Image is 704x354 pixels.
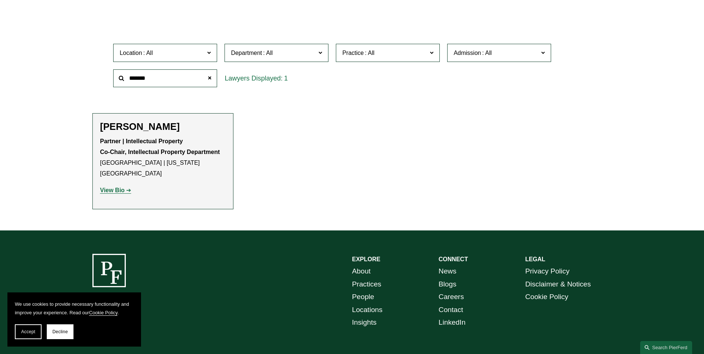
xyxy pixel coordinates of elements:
a: Blogs [439,278,456,291]
strong: View Bio [100,187,125,193]
a: Search this site [640,341,692,354]
span: Department [231,50,262,56]
a: Cookie Policy [525,291,568,304]
h2: [PERSON_NAME] [100,121,226,132]
strong: LEGAL [525,256,545,262]
span: 1 [284,75,288,82]
a: News [439,265,456,278]
a: People [352,291,374,304]
p: We use cookies to provide necessary functionality and improve your experience. Read our . [15,300,134,317]
a: Privacy Policy [525,265,569,278]
button: Accept [15,324,42,339]
span: Practice [342,50,364,56]
a: Cookie Policy [89,310,118,315]
button: Decline [47,324,73,339]
a: Disclaimer & Notices [525,278,591,291]
span: Decline [52,329,68,334]
span: Location [119,50,142,56]
p: [GEOGRAPHIC_DATA] | [US_STATE][GEOGRAPHIC_DATA] [100,136,226,179]
span: Admission [453,50,481,56]
section: Cookie banner [7,292,141,347]
a: View Bio [100,187,131,193]
span: Accept [21,329,35,334]
a: Locations [352,304,383,317]
a: Careers [439,291,464,304]
strong: EXPLORE [352,256,380,262]
a: Contact [439,304,463,317]
a: Insights [352,316,377,329]
strong: CONNECT [439,256,468,262]
strong: Partner | Intellectual Property Co-Chair, Intellectual Property Department [100,138,220,155]
a: About [352,265,371,278]
a: Practices [352,278,382,291]
a: LinkedIn [439,316,466,329]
